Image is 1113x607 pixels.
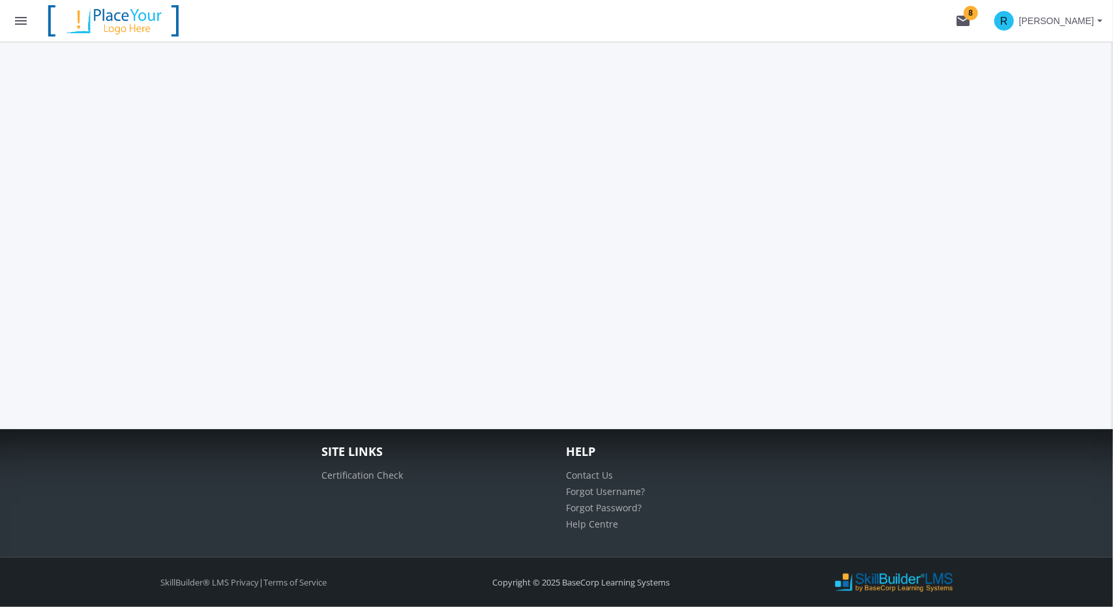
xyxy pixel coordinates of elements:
mat-icon: menu [13,13,29,29]
mat-icon: mail [955,13,971,29]
a: Certification Check [322,469,404,481]
a: Forgot Password? [567,501,642,514]
a: Help Centre [567,518,619,530]
a: Contact Us [567,469,614,481]
a: Forgot Username? [567,485,646,498]
h4: Help [567,445,792,459]
div: Copyright © 2025 BaseCorp Learning Systems [416,576,746,589]
h4: Site Links [322,445,547,459]
span: R [994,11,1014,31]
img: SkillBuilder LMS Logo [835,572,953,593]
div: | [84,576,403,589]
a: SkillBuilder® LMS Privacy [160,576,259,588]
a: Terms of Service [263,576,327,588]
span: [PERSON_NAME] [1019,9,1094,33]
img: your-logo-here.png [42,4,185,37]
